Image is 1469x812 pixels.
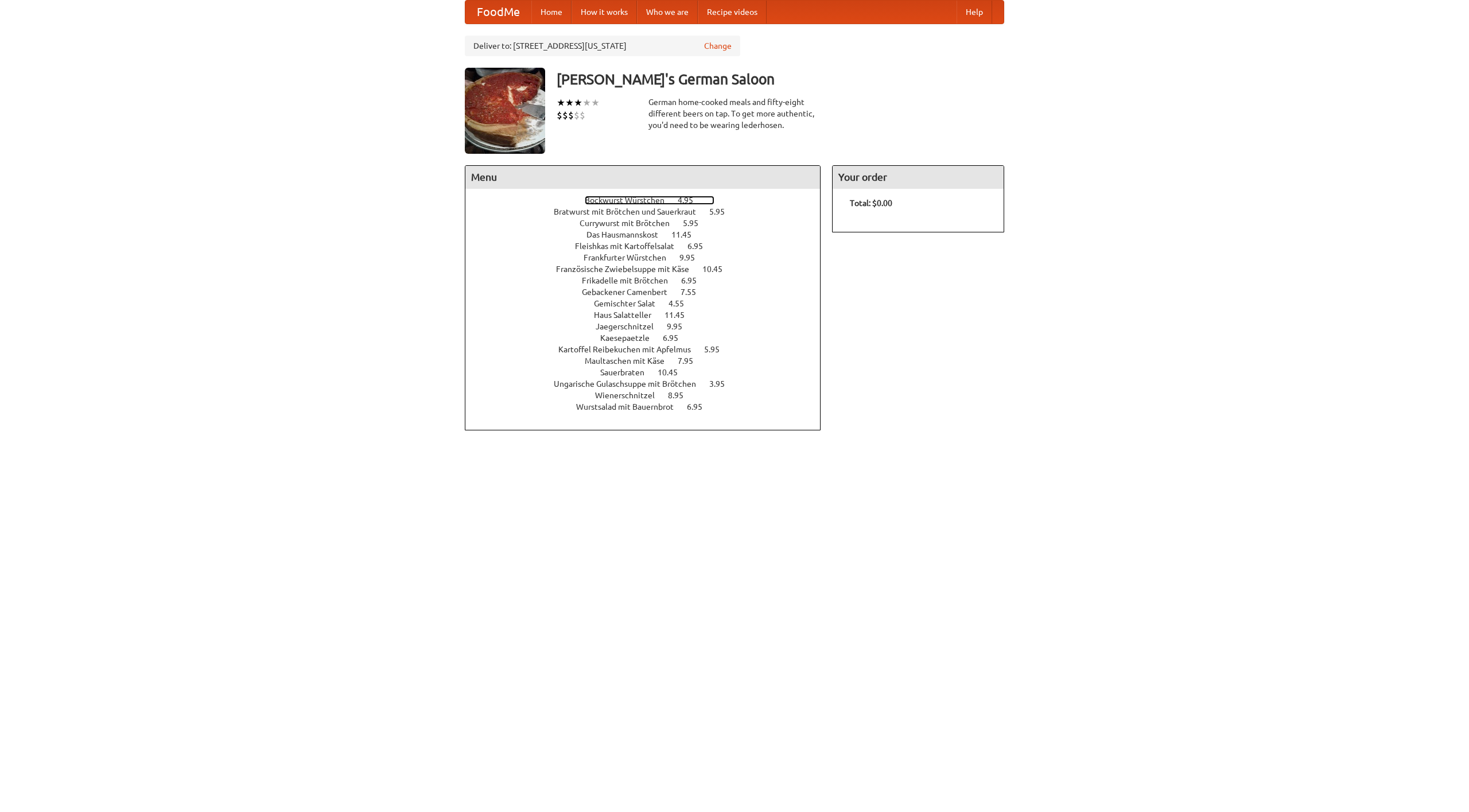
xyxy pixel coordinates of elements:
[850,199,892,208] b: Total: $0.00
[704,345,731,354] span: 5.95
[600,368,656,377] span: Sauerbraten
[554,207,708,216] span: Bratwurst mit Brötchen und Sauerkraut
[709,207,736,216] span: 5.95
[681,276,708,285] span: 6.95
[957,1,992,24] a: Help
[465,36,740,56] div: Deliver to: [STREET_ADDRESS][US_STATE]
[584,253,678,262] span: Frankfurter Würstchen
[669,299,695,308] span: 4.55
[648,96,821,131] div: German home-cooked meals and fifty-eight different beers on tap. To get more authentic, you'd nee...
[580,109,585,122] li: $
[702,265,734,274] span: 10.45
[575,242,724,251] a: Fleishkas mit Kartoffelsalat 6.95
[572,1,637,24] a: How it works
[600,368,699,377] a: Sauerbraten 10.45
[585,196,676,205] span: Bockwurst Würstchen
[600,333,661,343] span: Kaesepaetzle
[663,333,690,343] span: 6.95
[558,345,702,354] span: Kartoffel Reibekuchen mit Apfelmus
[465,166,820,189] h4: Menu
[704,40,732,52] a: Change
[554,379,708,388] span: Ungarische Gulaschsuppe mit Brötchen
[574,96,582,109] li: ★
[586,230,670,239] span: Das Hausmannskost
[580,219,681,228] span: Currywurst mit Brötchen
[562,109,568,122] li: $
[465,1,531,24] a: FoodMe
[667,322,694,331] span: 9.95
[557,109,562,122] li: $
[709,379,736,388] span: 3.95
[585,356,676,366] span: Maultaschen mit Käse
[568,109,574,122] li: $
[580,219,720,228] a: Currywurst mit Brötchen 5.95
[574,109,580,122] li: $
[582,276,718,285] a: Frikadelle mit Brötchen 6.95
[679,253,706,262] span: 9.95
[671,230,703,239] span: 11.45
[585,356,714,366] a: Maultaschen mit Käse 7.95
[465,68,545,154] img: angular.jpg
[596,322,665,331] span: Jaegerschnitzel
[582,96,591,109] li: ★
[565,96,574,109] li: ★
[678,196,705,205] span: 4.95
[556,265,701,274] span: Französische Zwiebelsuppe mit Käse
[637,1,698,24] a: Who we are
[576,402,724,411] a: Wurstsalad mit Bauernbrot 6.95
[595,391,666,400] span: Wienerschnitzel
[594,299,667,308] span: Gemischter Salat
[576,402,685,411] span: Wurstsalad mit Bauernbrot
[582,287,679,297] span: Gebackener Camenbert
[585,196,714,205] a: Bockwurst Würstchen 4.95
[595,391,705,400] a: Wienerschnitzel 8.95
[594,299,705,308] a: Gemischter Salat 4.55
[658,368,689,377] span: 10.45
[594,310,706,320] a: Haus Salatteller 11.45
[582,276,679,285] span: Frikadelle mit Brötchen
[683,219,710,228] span: 5.95
[558,345,741,354] a: Kartoffel Reibekuchen mit Apfelmus 5.95
[681,287,708,297] span: 7.55
[698,1,767,24] a: Recipe videos
[833,166,1004,189] h4: Your order
[594,310,663,320] span: Haus Salatteller
[678,356,705,366] span: 7.95
[531,1,572,24] a: Home
[554,207,746,216] a: Bratwurst mit Brötchen und Sauerkraut 5.95
[584,253,716,262] a: Frankfurter Würstchen 9.95
[600,333,699,343] a: Kaesepaetzle 6.95
[586,230,713,239] a: Das Hausmannskost 11.45
[591,96,600,109] li: ★
[596,322,704,331] a: Jaegerschnitzel 9.95
[557,68,1004,91] h3: [PERSON_NAME]'s German Saloon
[582,287,717,297] a: Gebackener Camenbert 7.55
[687,242,714,251] span: 6.95
[668,391,695,400] span: 8.95
[687,402,714,411] span: 6.95
[556,265,744,274] a: Französische Zwiebelsuppe mit Käse 10.45
[664,310,696,320] span: 11.45
[557,96,565,109] li: ★
[554,379,746,388] a: Ungarische Gulaschsuppe mit Brötchen 3.95
[575,242,686,251] span: Fleishkas mit Kartoffelsalat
